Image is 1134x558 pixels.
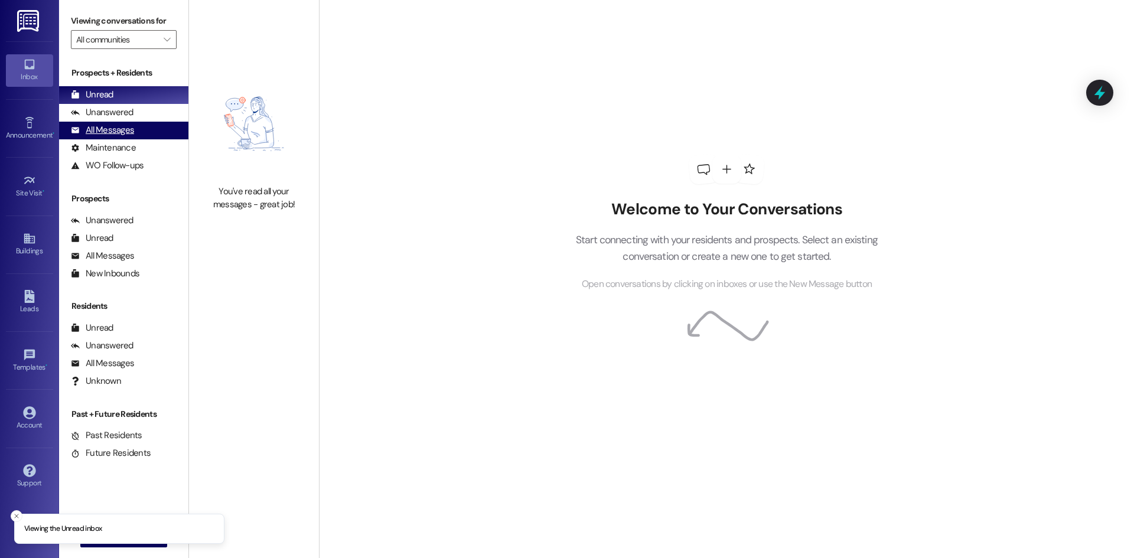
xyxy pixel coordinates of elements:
[43,187,44,195] span: •
[71,322,113,334] div: Unread
[582,277,872,292] span: Open conversations by clicking on inboxes or use the New Message button
[71,159,144,172] div: WO Follow-ups
[71,357,134,370] div: All Messages
[59,67,188,79] div: Prospects + Residents
[6,229,53,260] a: Buildings
[17,10,41,32] img: ResiDesk Logo
[71,89,113,101] div: Unread
[71,250,134,262] div: All Messages
[202,185,306,211] div: You've read all your messages - great job!
[71,447,151,459] div: Future Residents
[6,171,53,203] a: Site Visit •
[59,300,188,312] div: Residents
[202,68,306,180] img: empty-state
[71,12,177,30] label: Viewing conversations for
[59,408,188,420] div: Past + Future Residents
[71,142,136,154] div: Maintenance
[71,232,113,244] div: Unread
[558,200,895,219] h2: Welcome to Your Conversations
[71,375,121,387] div: Unknown
[6,345,53,377] a: Templates •
[6,403,53,435] a: Account
[59,192,188,205] div: Prospects
[6,286,53,318] a: Leads
[558,231,895,265] p: Start connecting with your residents and prospects. Select an existing conversation or create a n...
[6,54,53,86] a: Inbox
[71,214,133,227] div: Unanswered
[71,124,134,136] div: All Messages
[164,35,170,44] i: 
[76,30,158,49] input: All communities
[71,340,133,352] div: Unanswered
[6,461,53,492] a: Support
[24,524,102,534] p: Viewing the Unread inbox
[45,361,47,370] span: •
[71,106,133,119] div: Unanswered
[71,267,139,280] div: New Inbounds
[11,510,22,522] button: Close toast
[71,429,142,442] div: Past Residents
[53,129,54,138] span: •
